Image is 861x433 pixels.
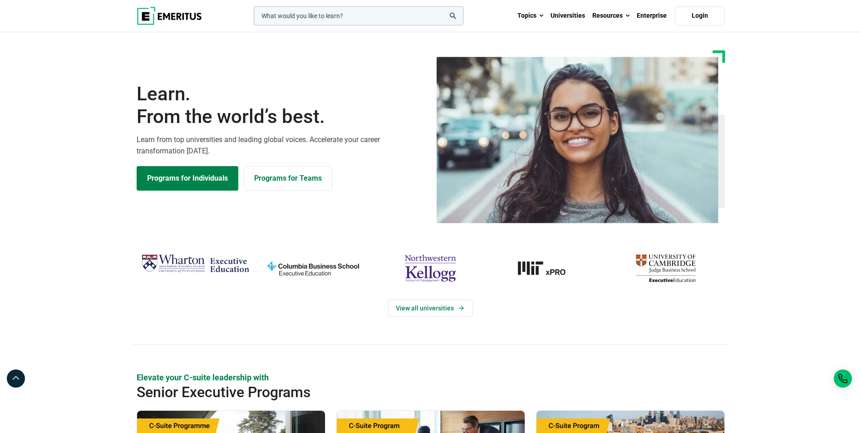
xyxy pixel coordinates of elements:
[137,166,238,191] a: Explore Programs
[259,251,367,286] img: columbia-business-school
[137,105,425,128] span: From the world’s best.
[675,6,725,25] a: Login
[376,251,485,286] img: northwestern-kellogg
[254,6,463,25] input: woocommerce-product-search-field-0
[141,251,250,277] img: Wharton Executive Education
[494,251,602,286] img: MIT xPRO
[244,166,332,191] a: Explore for Business
[137,372,725,383] p: Elevate your C-suite leadership with
[137,134,425,157] p: Learn from top universities and leading global voices. Accelerate your career transformation [DATE].
[437,57,718,223] img: Learn from the world's best
[494,251,602,286] a: MIT-xPRO
[611,251,720,286] img: cambridge-judge-business-school
[137,383,666,401] h2: Senior Executive Programs
[388,300,473,317] a: View Universities
[137,83,425,128] h1: Learn.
